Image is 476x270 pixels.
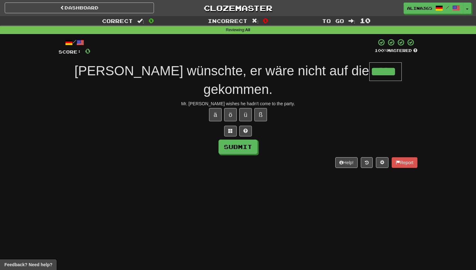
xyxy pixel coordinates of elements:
[59,49,81,55] span: Score:
[392,157,417,168] button: Report
[263,17,268,24] span: 0
[102,18,133,24] span: Correct
[404,3,463,14] a: Alina365 /
[252,18,259,24] span: :
[224,108,237,121] button: ö
[322,18,344,24] span: To go
[59,38,90,46] div: /
[137,18,144,24] span: :
[163,3,313,14] a: Clozemaster
[375,48,387,53] span: 100 %
[149,17,154,24] span: 0
[239,108,252,121] button: ü
[254,108,267,121] button: ß
[209,108,222,121] button: ä
[239,126,252,136] button: Single letter hint - you only get 1 per sentence and score half the points! alt+h
[59,101,417,107] div: Mr. [PERSON_NAME] wishes he hadn't come to the party.
[361,157,373,168] button: Round history (alt+y)
[335,157,358,168] button: Help!
[85,47,90,55] span: 0
[74,63,369,78] span: [PERSON_NAME] wünschte, er wäre nicht auf die
[348,18,355,24] span: :
[245,28,250,32] strong: All
[407,5,432,11] span: Alina365
[375,48,417,54] div: Mastered
[4,261,52,268] span: Open feedback widget
[360,17,371,24] span: 10
[218,140,258,154] button: Submit
[446,5,449,9] span: /
[203,82,272,97] span: gekommen.
[224,126,237,136] button: Switch sentence to multiple choice alt+p
[208,18,247,24] span: Incorrect
[5,3,154,13] a: Dashboard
